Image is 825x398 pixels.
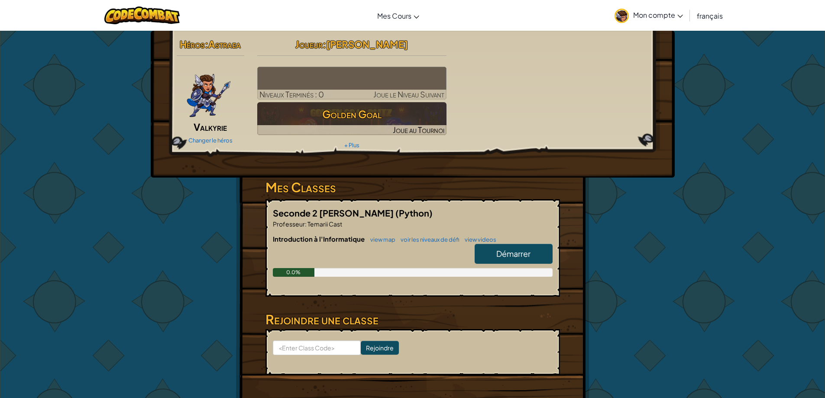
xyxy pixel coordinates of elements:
a: view map [366,236,395,243]
img: Golden Goal [257,102,446,135]
a: view videos [460,236,496,243]
span: : [205,38,208,50]
span: Temarii Cast [307,220,342,228]
span: Astraea [208,38,241,50]
span: Mes Cours [377,11,411,20]
img: ValkyriePose.png [186,67,231,119]
h3: Golden Goal [257,104,446,124]
a: voir les niveaux de défi [396,236,459,243]
span: : [305,220,307,228]
input: <Enter Class Code> [273,340,361,355]
span: Niveaux Terminés : 0 [259,89,324,99]
span: (Python) [395,207,433,218]
span: Joueur [295,38,323,50]
a: Golden GoalJoue au Tournoi [257,102,446,135]
span: Professeur [273,220,305,228]
h3: Rejoindre une classe [265,310,560,329]
span: Mon compte [633,10,683,19]
div: 0.0% [273,268,315,277]
a: Mes Cours [373,4,424,27]
a: Changer le héros [188,137,233,144]
span: Introduction à l'Informatique [273,235,366,243]
a: Mon compte [610,2,687,29]
span: Valkyrie [194,121,227,133]
span: Seconde 2 [PERSON_NAME] [273,207,395,218]
img: avatar [615,9,629,23]
a: Joue le Niveau Suivant [257,67,446,100]
span: français [697,11,723,20]
img: CodeCombat logo [104,6,180,24]
h3: Mes Classes [265,178,560,197]
span: [PERSON_NAME] [326,38,408,50]
a: français [692,4,727,27]
span: Joue le Niveau Suivant [373,89,444,99]
span: Démarrer [496,249,531,259]
a: + Plus [344,142,359,149]
span: Héros [180,38,205,50]
input: Rejoindre [361,341,399,355]
span: Joue au Tournoi [393,125,444,135]
span: : [323,38,326,50]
